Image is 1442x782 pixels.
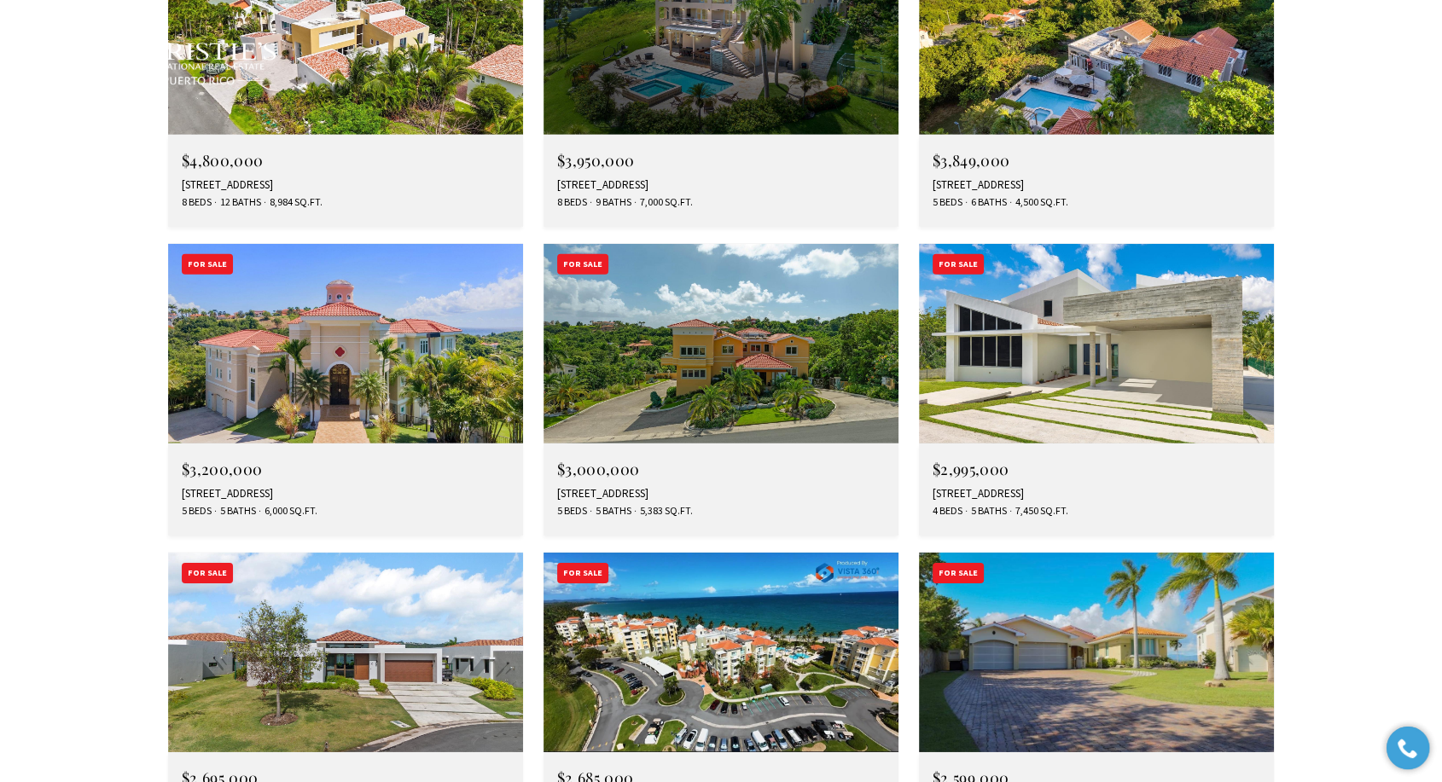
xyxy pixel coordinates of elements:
[933,195,962,210] span: 5 Beds
[182,459,262,479] span: $3,200,000
[933,150,1009,171] span: $3,849,000
[591,195,631,210] span: 9 Baths
[967,195,1007,210] span: 6 Baths
[182,487,509,501] div: [STREET_ADDRESS]
[265,195,323,210] span: 8,984 Sq.Ft.
[1011,504,1068,518] span: 7,450 Sq.Ft.
[557,178,885,192] div: [STREET_ADDRESS]
[182,254,233,275] div: For Sale
[557,150,634,171] span: $3,950,000
[933,504,962,518] span: 4 Beds
[168,244,523,536] a: For Sale $3,200,000 [STREET_ADDRESS] 5 Beds 5 Baths 6,000 Sq.Ft.
[182,504,212,518] span: 5 Beds
[636,195,693,210] span: 7,000 Sq.Ft.
[182,563,233,584] div: For Sale
[967,504,1007,518] span: 5 Baths
[636,504,693,518] span: 5,383 Sq.Ft.
[216,195,261,210] span: 12 Baths
[182,195,212,210] span: 8 Beds
[544,244,898,536] a: For Sale $3,000,000 [STREET_ADDRESS] 5 Beds 5 Baths 5,383 Sq.Ft.
[933,178,1260,192] div: [STREET_ADDRESS]
[557,504,587,518] span: 5 Beds
[260,504,317,518] span: 6,000 Sq.Ft.
[591,504,631,518] span: 5 Baths
[557,254,608,275] div: For Sale
[933,459,1009,479] span: $2,995,000
[119,42,278,86] img: Christie's International Real Estate black text logo
[933,254,984,275] div: For Sale
[557,563,608,584] div: For Sale
[216,504,256,518] span: 5 Baths
[182,178,509,192] div: [STREET_ADDRESS]
[557,459,639,479] span: $3,000,000
[1011,195,1068,210] span: 4,500 Sq.Ft.
[557,487,885,501] div: [STREET_ADDRESS]
[933,563,984,584] div: For Sale
[919,244,1274,536] a: For Sale $2,995,000 [STREET_ADDRESS] 4 Beds 5 Baths 7,450 Sq.Ft.
[933,487,1260,501] div: [STREET_ADDRESS]
[182,150,263,171] span: $4,800,000
[557,195,587,210] span: 8 Beds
